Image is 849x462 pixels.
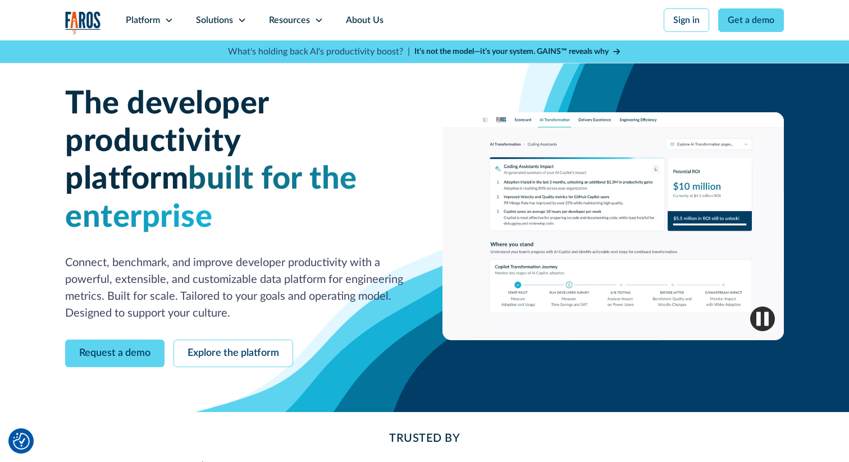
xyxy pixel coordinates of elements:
[414,46,621,58] a: It’s not the model—it’s your system. GAINS™ reveals why
[65,340,165,367] a: Request a demo
[65,85,407,236] h1: The developer productivity platform
[13,433,30,450] button: Cookie Settings
[228,45,410,58] p: What's holding back AI's productivity boost? |
[750,307,775,331] img: Pause video
[174,340,293,367] a: Explore the platform
[65,163,357,232] span: built for the enterprise
[718,8,784,32] a: Get a demo
[126,13,160,27] div: Platform
[13,433,30,450] img: Revisit consent button
[65,254,407,322] p: Connect, benchmark, and improve developer productivity with a powerful, extensible, and customiza...
[65,11,101,34] a: home
[65,11,101,34] img: Logo of the analytics and reporting company Faros.
[664,8,709,32] a: Sign in
[414,48,609,56] strong: It’s not the model—it’s your system. GAINS™ reveals why
[155,430,694,447] h2: Trusted By
[269,13,310,27] div: Resources
[196,13,233,27] div: Solutions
